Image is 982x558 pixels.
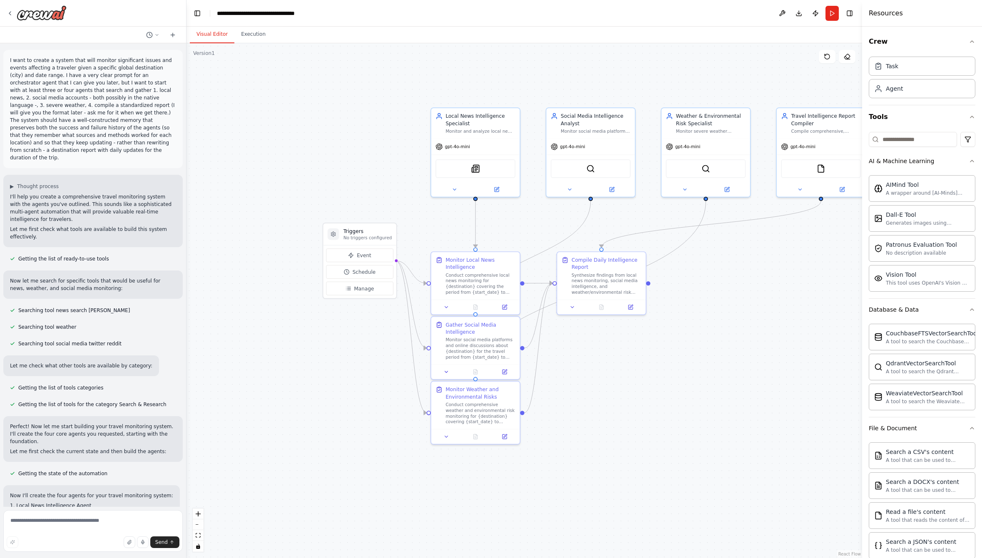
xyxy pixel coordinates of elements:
img: FileReadTool [817,164,825,173]
div: Travel Intelligence Report CompilerCompile comprehensive, standardized intelligence reports for {... [776,107,866,197]
span: Manage [354,285,374,292]
div: AI & Machine Learning [869,157,934,165]
img: Patronusevaltool [874,244,883,253]
div: Agent [886,84,903,93]
div: Conduct comprehensive weather and environmental risk monitoring for {destination} covering {start... [445,402,515,425]
span: Event [357,252,371,259]
button: Send [150,536,179,548]
div: Compile comprehensive, standardized intelligence reports for {destination} from {start_date} to {... [791,128,861,134]
h3: Triggers [343,228,392,235]
h4: Resources [869,8,903,18]
div: Compile Daily Intelligence ReportSynthesize findings from local news monitoring, social media int... [557,251,646,315]
button: No output available [460,367,491,376]
span: gpt-4o-mini [675,144,700,150]
g: Edge from 6ac83585-2110-4143-9574-4ec4a9279cd3 to cd6ce63c-a488-4eb1-b4d5-a05f0e265c9e [472,201,594,312]
p: Now I'll create the four agents for your travel monitoring system: [10,492,173,499]
p: Perfect! Now let me start building your travel monitoring system. I'll create the four core agent... [10,423,176,445]
div: Vision Tool [886,270,970,279]
div: Gather Social Media Intelligence [445,321,515,336]
span: Send [155,539,168,546]
div: A tool that can be used to semantic search a query from a JSON's content. [886,547,970,553]
button: Database & Data [869,299,975,320]
button: Open in side panel [706,185,747,194]
div: WeaviateVectorSearchTool [886,389,970,397]
div: This tool uses OpenAI's Vision API to describe the contents of an image. [886,280,970,286]
div: A tool to search the Qdrant database for relevant information on internal documents. [886,368,970,375]
div: A tool that reads the content of a file. To use this tool, provide a 'file_path' parameter with t... [886,517,970,523]
div: Task [886,62,898,70]
span: gpt-4o-mini [560,144,585,150]
p: Let me check what other tools are available by category: [10,362,152,370]
div: Monitor Weather and Environmental RisksConduct comprehensive weather and environmental risk monit... [430,381,520,444]
g: Edge from ec6b3b61-5cc1-4341-bb8e-84064339a16e to dd6c170a-2a1b-43be-ae70-60f43e899f6a [472,201,710,377]
div: Gather Social Media IntelligenceMonitor social media platforms and online discussions about {dest... [430,316,520,380]
div: Read a file's content [886,508,970,516]
div: Local News Intelligence Specialist [445,112,515,127]
button: Open in side panel [492,432,517,441]
div: Monitor Weather and Environmental Risks [445,386,515,400]
div: AIMind Tool [886,181,970,189]
div: Travel Intelligence Report Compiler [791,112,861,127]
img: Csvsearchtool [874,451,883,460]
div: Synthesize findings from local news monitoring, social media intelligence, and weather/environmen... [572,272,641,295]
a: React Flow attribution [838,552,861,556]
button: Hide right sidebar [844,7,855,19]
button: Open in side panel [492,367,517,376]
div: Database & Data [869,305,919,314]
div: Dall-E Tool [886,211,970,219]
div: Version 1 [193,50,215,57]
p: No triggers configured [343,235,392,241]
span: gpt-4o-mini [445,144,470,150]
span: Thought process [17,183,59,190]
button: Execution [234,26,272,43]
div: A wrapper around [AI-Minds]([URL][DOMAIN_NAME]). Useful for when you need answers to questions fr... [886,190,970,196]
g: Edge from 0baea644-b50f-4ed0-9e7b-d57aa60fea9c to 5d79a907-73ef-4dfd-8f9b-d4d743f834fb [472,201,479,248]
button: Hide left sidebar [191,7,203,19]
button: fit view [193,530,204,541]
button: Upload files [124,536,135,548]
div: Monitor Local News IntelligenceConduct comprehensive local news monitoring for {destination} cove... [430,251,520,315]
div: Monitor social media platforms and online discussions about {destination} for the travel period f... [445,337,515,360]
span: Getting the list of tools for the category Search & Research [18,401,167,408]
div: A tool to search the Couchbase database for relevant information on internal documents. [886,338,978,345]
span: Getting the list of ready-to-use tools [18,255,109,262]
button: zoom out [193,519,204,530]
div: CouchbaseFTSVectorSearchTool [886,329,978,337]
button: Crew [869,30,975,53]
button: AI & Machine Learning [869,150,975,172]
img: Weaviatevectorsearchtool [874,393,883,401]
button: No output available [460,432,491,441]
p: Now let me search for specific tools that would be useful for news, weather, and social media mon... [10,277,176,292]
button: Switch to previous chat [143,30,163,40]
div: Weather & Environmental Risk Specialist [676,112,746,127]
div: Database & Data [869,320,975,417]
p: I'll help you create a comprehensive travel monitoring system with the agents you've outlined. Th... [10,193,176,223]
img: Couchbaseftsvectorsearchtool [874,333,883,341]
div: Local News Intelligence SpecialistMonitor and analyze local news in {destination} from {start_dat... [430,107,520,197]
img: Jsonsearchtool [874,541,883,550]
button: Improve this prompt [7,536,18,548]
span: Getting the list of tools categories [18,384,103,391]
div: TriggersNo triggers configuredEventScheduleManage [323,223,397,299]
span: Searching tool news search [PERSON_NAME] [18,307,130,314]
img: Qdrantvectorsearchtool [874,363,883,371]
button: Open in side panel [618,303,643,312]
img: SerperDevTool [701,164,710,173]
button: Open in side panel [476,185,517,194]
div: Generates images using OpenAI's Dall-E model. [886,220,970,226]
div: File & Document [869,424,917,432]
div: Search a CSV's content [886,448,970,456]
div: Monitor Local News Intelligence [445,256,515,271]
button: ▶Thought process [10,183,59,190]
div: A tool to search the Weaviate database for relevant information on internal documents. [886,398,970,405]
span: Schedule [353,268,376,275]
img: SerperDevTool [586,164,595,173]
div: Social Media Intelligence AnalystMonitor social media platforms and online discussions about {des... [546,107,636,197]
div: React Flow controls [193,508,204,552]
p: I want to create a system that will monitor significant issues and events affecting a traveler gi... [10,57,176,161]
button: zoom in [193,508,204,519]
p: Let me first check the current state and then build the agents: [10,448,176,455]
button: Tools [869,105,975,129]
div: Patronus Evaluation Tool [886,241,957,249]
div: Search a DOCX's content [886,478,970,486]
